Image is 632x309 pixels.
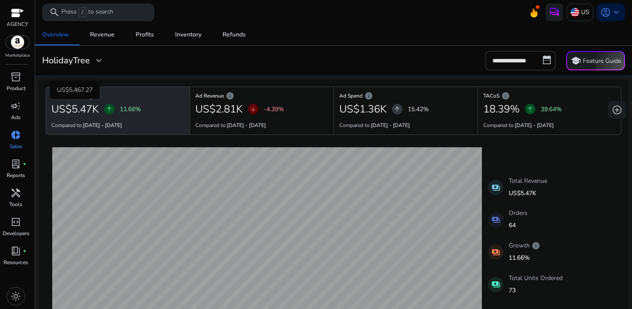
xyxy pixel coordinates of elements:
div: Inventory [175,32,201,38]
div: US$5,467.27 [50,81,100,99]
span: info [226,91,234,100]
span: arrow_upward [394,105,401,113]
h6: Ad Revenue [195,95,328,97]
p: 64 [509,221,528,230]
button: schoolFeature Guide [566,51,625,70]
span: handyman [11,188,21,198]
p: Feature Guide [583,57,621,65]
button: add_circle [608,101,626,119]
p: US [581,4,589,20]
div: Refunds [223,32,246,38]
img: amazon.svg [6,36,29,49]
h3: HolidayTree [42,55,90,66]
p: Product [7,84,25,92]
span: book_4 [11,246,21,256]
span: lab_profile [11,159,21,169]
p: Compared to: [51,121,122,129]
span: donut_small [11,130,21,140]
p: US$5.47K [509,189,547,198]
h2: US$5.47K [51,103,99,116]
p: Compared to: [339,121,410,129]
span: keyboard_arrow_down [611,7,621,18]
h6: Total Revenue [51,95,184,97]
span: arrow_upward [527,105,534,113]
b: [DATE] - [DATE] [515,122,554,129]
mat-icon: payments [488,277,503,292]
p: Compared to: [483,121,554,129]
p: Tools [9,200,22,208]
b: [DATE] - [DATE] [227,122,266,129]
p: Developers [3,229,29,237]
div: Revenue [90,32,115,38]
p: 11.66% [509,253,540,262]
b: [DATE] - [DATE] [371,122,410,129]
h6: Ad Spend [339,95,472,97]
p: Resources [4,258,28,266]
span: arrow_upward [106,105,113,113]
h6: TACoS [483,95,616,97]
p: 11.66% [120,105,141,114]
span: school [571,55,581,66]
p: Orders [509,208,528,218]
span: / [79,7,86,17]
span: search [49,7,60,18]
p: Total Revenue [509,176,547,185]
p: -4.39% [264,105,284,114]
div: Overview [42,32,69,38]
p: Compared to: [195,121,266,129]
span: add_circle [612,105,622,115]
b: [DATE] - [DATE] [83,122,122,129]
h2: US$1.36K [339,103,387,116]
span: arrow_downward [250,105,257,113]
p: Marketplace [5,52,30,59]
div: Profits [136,32,154,38]
span: code_blocks [11,217,21,227]
p: AGENCY [7,20,28,28]
span: account_circle [600,7,611,18]
p: Press to search [61,7,113,17]
span: expand_more [93,55,104,66]
span: fiber_manual_record [23,249,26,253]
span: info [501,91,510,100]
span: campaign [11,101,21,111]
h2: US$2.81K [195,103,243,116]
p: Reports [7,171,25,179]
mat-icon: payments [488,244,503,260]
h2: 18.39% [483,103,520,116]
span: info [531,241,540,250]
p: Ads [11,113,21,121]
p: 15.42% [408,105,429,114]
p: Sales [10,142,22,150]
span: fiber_manual_record [23,162,26,166]
p: 73 [509,286,563,295]
mat-icon: payments [488,180,503,195]
img: us.svg [571,8,579,17]
span: inventory_2 [11,72,21,82]
p: 39.64% [541,105,562,114]
p: Growth [509,241,540,250]
span: info [364,91,373,100]
mat-icon: payments [488,212,503,228]
p: Total Units Ordered [509,273,563,283]
span: light_mode [11,291,21,302]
